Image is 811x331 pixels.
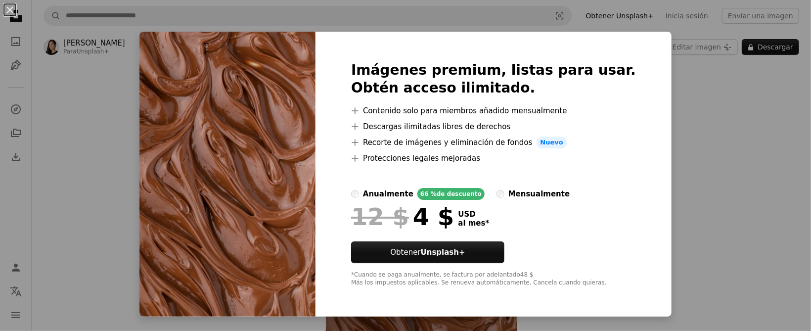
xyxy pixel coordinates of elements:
[363,188,413,200] div: anualmente
[139,32,315,317] img: premium_photo-1675237626067-f57f628f76f7
[417,188,485,200] div: 66 % de descuento
[351,271,636,287] div: *Cuando se paga anualmente, se factura por adelantado 48 $ Más los impuestos aplicables. Se renue...
[496,190,504,198] input: mensualmente
[421,248,465,257] strong: Unsplash+
[351,204,454,230] div: 4 $
[351,61,636,97] h2: Imágenes premium, listas para usar. Obtén acceso ilimitado.
[351,137,636,148] li: Recorte de imágenes y eliminación de fondos
[508,188,570,200] div: mensualmente
[351,152,636,164] li: Protecciones legales mejoradas
[458,219,489,228] span: al mes *
[537,137,567,148] span: Nuevo
[351,190,359,198] input: anualmente66 %de descuento
[458,210,489,219] span: USD
[351,105,636,117] li: Contenido solo para miembros añadido mensualmente
[351,121,636,133] li: Descargas ilimitadas libres de derechos
[351,241,504,263] button: ObtenerUnsplash+
[351,204,409,230] span: 12 $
